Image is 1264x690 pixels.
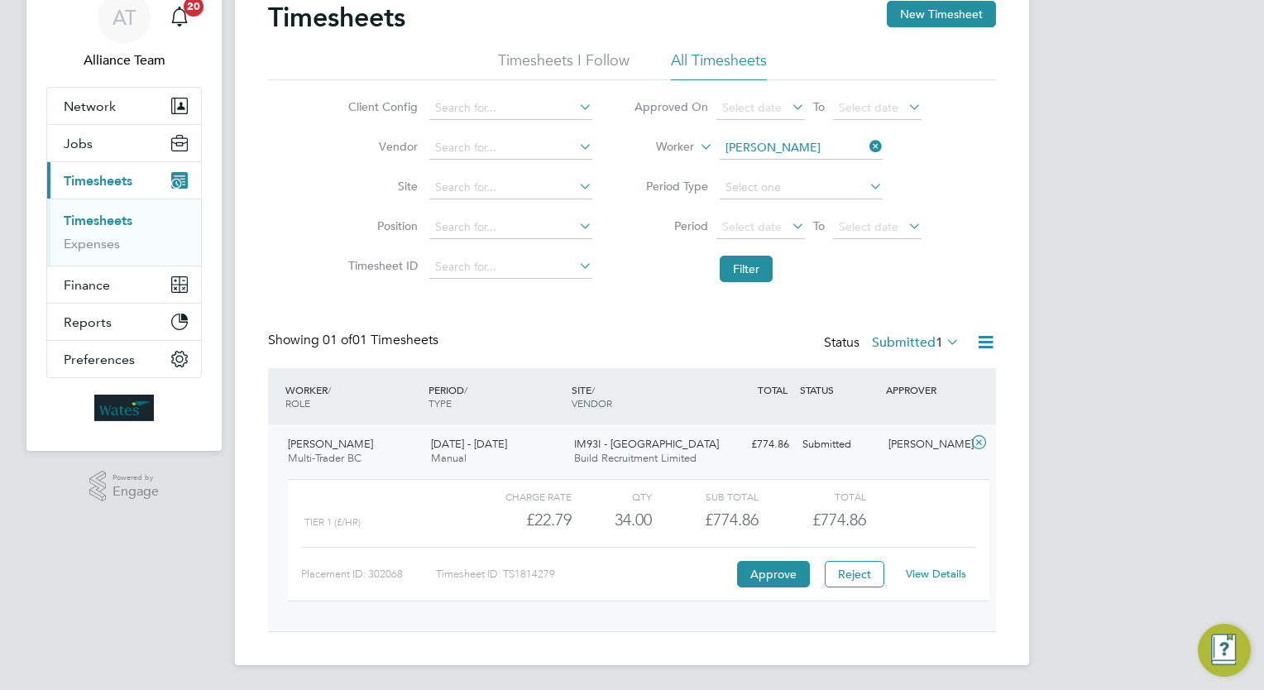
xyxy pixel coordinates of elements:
[47,341,201,377] button: Preferences
[567,375,711,418] div: SITE
[64,213,132,228] a: Timesheets
[429,396,452,410] span: TYPE
[301,561,436,587] div: Placement ID: 302068
[429,216,592,239] input: Search for...
[796,375,882,405] div: STATUS
[671,50,767,80] li: All Timesheets
[94,395,154,421] img: wates-logo-retina.png
[634,218,708,233] label: Period
[620,139,694,156] label: Worker
[285,396,310,410] span: ROLE
[64,236,120,252] a: Expenses
[574,451,697,465] span: Build Recruitment Limited
[710,431,796,458] div: £774.86
[431,437,507,451] span: [DATE] - [DATE]
[343,99,418,114] label: Client Config
[737,561,810,587] button: Approve
[304,516,361,528] span: Tier 1 (£/HR)
[825,561,884,587] button: Reject
[268,332,442,349] div: Showing
[464,383,467,396] span: /
[808,96,830,117] span: To
[572,486,652,506] div: QTY
[720,256,773,282] button: Filter
[429,97,592,120] input: Search for...
[1198,624,1251,677] button: Engage Resource Center
[323,332,438,348] span: 01 Timesheets
[652,506,759,534] div: £774.86
[465,506,572,534] div: £22.79
[887,1,996,27] button: New Timesheet
[343,139,418,154] label: Vendor
[634,179,708,194] label: Period Type
[47,125,201,161] button: Jobs
[64,136,93,151] span: Jobs
[872,334,960,351] label: Submitted
[323,332,352,348] span: 01 of
[936,334,943,351] span: 1
[343,179,418,194] label: Site
[113,471,159,485] span: Powered by
[498,50,630,80] li: Timesheets I Follow
[882,431,968,458] div: [PERSON_NAME]
[64,314,112,330] span: Reports
[46,395,202,421] a: Go to home page
[906,567,966,581] a: View Details
[824,332,963,355] div: Status
[47,162,201,199] button: Timesheets
[652,486,759,506] div: Sub Total
[808,215,830,237] span: To
[268,1,405,34] h2: Timesheets
[839,100,898,115] span: Select date
[47,88,201,124] button: Network
[64,277,110,293] span: Finance
[46,50,202,70] span: Alliance Team
[429,176,592,199] input: Search for...
[281,375,424,418] div: WORKER
[47,304,201,340] button: Reports
[343,218,418,233] label: Position
[343,258,418,273] label: Timesheet ID
[431,451,467,465] span: Manual
[424,375,567,418] div: PERIOD
[882,375,968,405] div: APPROVER
[64,98,116,114] span: Network
[64,352,135,367] span: Preferences
[572,506,652,534] div: 34.00
[722,100,782,115] span: Select date
[758,383,788,396] span: TOTAL
[720,176,883,199] input: Select one
[288,437,373,451] span: [PERSON_NAME]
[436,561,733,587] div: Timesheet ID: TS1814279
[591,383,595,396] span: /
[839,219,898,234] span: Select date
[328,383,331,396] span: /
[634,99,708,114] label: Approved On
[722,219,782,234] span: Select date
[113,7,136,28] span: AT
[64,173,132,189] span: Timesheets
[572,396,612,410] span: VENDOR
[759,486,865,506] div: Total
[89,471,160,502] a: Powered byEngage
[113,485,159,499] span: Engage
[812,510,866,529] span: £774.86
[465,486,572,506] div: Charge rate
[429,137,592,160] input: Search for...
[574,437,719,451] span: IM93I - [GEOGRAPHIC_DATA]
[720,137,883,160] input: Search for...
[47,199,201,266] div: Timesheets
[796,431,882,458] div: Submitted
[47,266,201,303] button: Finance
[288,451,361,465] span: Multi-Trader BC
[429,256,592,279] input: Search for...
